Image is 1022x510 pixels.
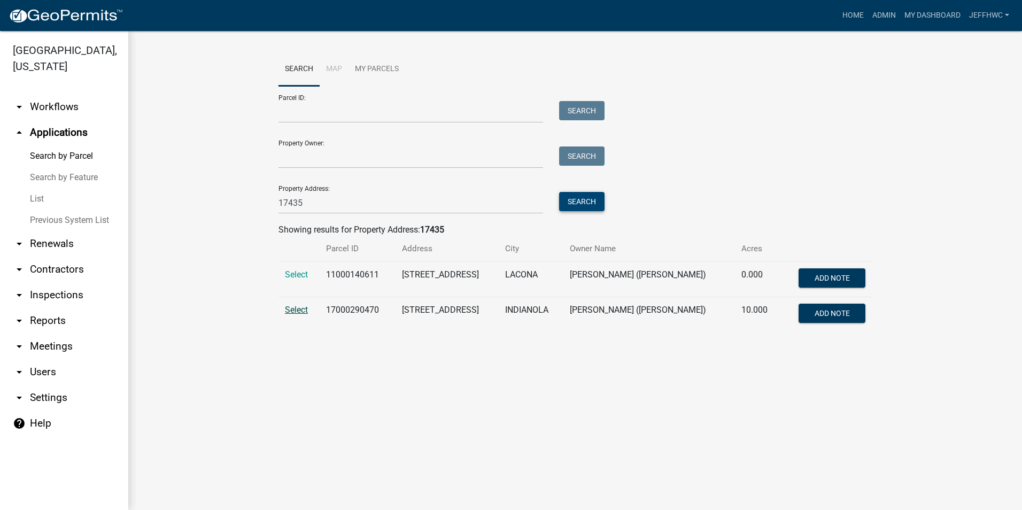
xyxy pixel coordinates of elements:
th: Address [396,236,499,261]
div: Showing results for Property Address: [278,223,872,236]
a: Search [278,52,320,87]
a: JeffHWC [965,5,1013,26]
td: [STREET_ADDRESS] [396,262,499,297]
a: My Dashboard [900,5,965,26]
td: 11000140611 [320,262,396,297]
button: Search [559,101,605,120]
span: Add Note [814,309,849,318]
i: arrow_drop_down [13,101,26,113]
a: Select [285,269,308,280]
span: Add Note [814,274,849,282]
th: Owner Name [563,236,735,261]
button: Search [559,146,605,166]
button: Add Note [799,268,865,288]
i: arrow_drop_down [13,289,26,302]
td: [PERSON_NAME] ([PERSON_NAME]) [563,297,735,333]
td: INDIANOLA [499,297,563,333]
i: arrow_drop_down [13,237,26,250]
i: arrow_drop_down [13,340,26,353]
button: Search [559,192,605,211]
th: Parcel ID [320,236,396,261]
a: Admin [868,5,900,26]
i: arrow_drop_down [13,314,26,327]
th: Acres [735,236,780,261]
i: arrow_drop_down [13,366,26,378]
td: [STREET_ADDRESS] [396,297,499,333]
i: arrow_drop_down [13,263,26,276]
a: Select [285,305,308,315]
td: 17000290470 [320,297,396,333]
th: City [499,236,563,261]
a: My Parcels [349,52,405,87]
a: Home [838,5,868,26]
td: [PERSON_NAME] ([PERSON_NAME]) [563,262,735,297]
td: LACONA [499,262,563,297]
button: Add Note [799,304,865,323]
td: 0.000 [735,262,780,297]
i: arrow_drop_down [13,391,26,404]
strong: 17435 [420,225,444,235]
i: arrow_drop_up [13,126,26,139]
td: 10.000 [735,297,780,333]
i: help [13,417,26,430]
